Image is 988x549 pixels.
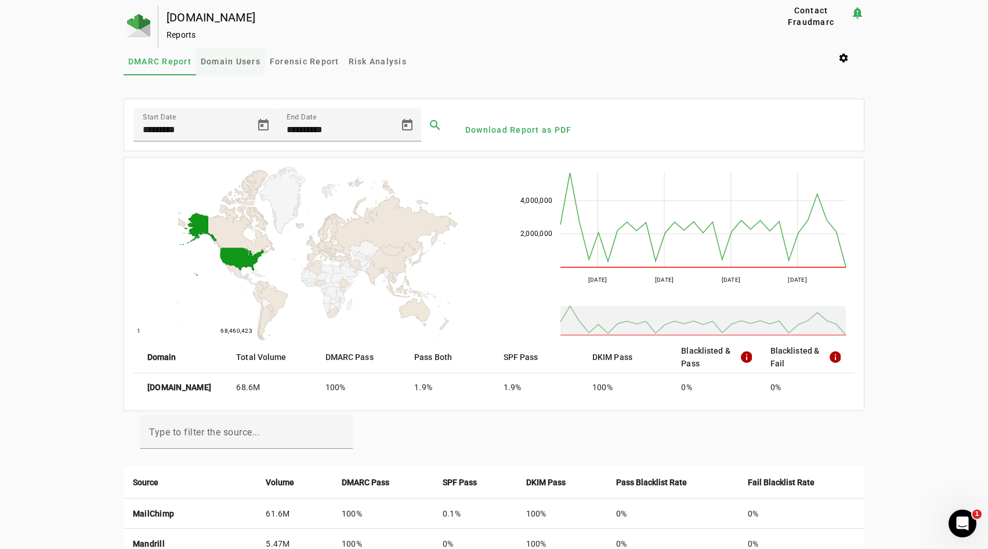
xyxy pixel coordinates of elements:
span: DMARC Report [128,57,191,66]
strong: Pass Blacklist Rate [616,476,687,489]
svg: A chart. [133,167,494,341]
mat-cell: 100% [316,373,405,401]
mat-icon: info [828,350,841,364]
text: [DATE] [788,277,807,283]
strong: Mandrill [133,539,165,548]
strong: Source [133,476,158,489]
td: 0% [607,499,739,529]
mat-label: End Date [287,113,316,121]
div: Fail Blacklist Rate [748,476,855,489]
text: [DATE] [654,277,674,283]
strong: Volume [266,476,294,489]
a: DMARC Report [124,48,196,75]
span: Forensic Report [270,57,339,66]
mat-header-cell: Blacklisted & Fail [761,341,855,373]
td: 0% [739,499,864,529]
mat-cell: 1.9% [494,373,583,401]
mat-header-cell: DMARC Pass [316,341,405,373]
div: Source [133,476,248,489]
td: 61.6M [256,499,332,529]
td: 100% [332,499,433,529]
div: SPF Pass [443,476,508,489]
button: Open calendar [249,111,277,139]
strong: DMARC Pass [342,476,389,489]
a: Domain Users [196,48,265,75]
a: Risk Analysis [344,48,411,75]
span: Download Report as PDF [465,124,572,136]
text: 68,460,423 [220,328,252,334]
div: [DOMAIN_NAME] [167,12,734,23]
text: 1 [137,328,140,334]
text: 2,000,000 [520,230,552,238]
mat-header-cell: Total Volume [227,341,316,373]
strong: DKIM Pass [526,476,566,489]
mat-header-cell: DKIM Pass [583,341,672,373]
button: Download Report as PDF [461,119,577,140]
span: Domain Users [201,57,260,66]
text: 4,000,000 [520,197,552,205]
strong: Domain [147,351,176,363]
mat-header-cell: SPF Pass [494,341,583,373]
mat-label: Type to filter the source... [149,427,260,438]
div: Reports [167,29,734,41]
strong: SPF Pass [443,476,477,489]
div: DKIM Pass [526,476,598,489]
span: Contact Fraudmarc [776,5,846,28]
mat-header-cell: Pass Both [405,341,494,373]
td: 100% [517,499,607,529]
mat-icon: notification_important [851,6,864,20]
strong: [DOMAIN_NAME] [147,381,211,393]
mat-header-cell: Blacklisted & Pass [672,341,761,373]
mat-cell: 100% [583,373,672,401]
mat-cell: 1.9% [405,373,494,401]
span: 1 [972,510,982,519]
strong: Fail Blacklist Rate [748,476,815,489]
mat-cell: 0% [761,373,855,401]
mat-cell: 0% [672,373,761,401]
img: Fraudmarc Logo [127,14,150,37]
button: Contact Fraudmarc [772,6,851,27]
mat-icon: info [740,350,751,364]
mat-cell: 68.6M [227,373,316,401]
div: Pass Blacklist Rate [616,476,729,489]
div: DMARC Pass [342,476,424,489]
button: Open calendar [393,111,421,139]
text: [DATE] [588,277,606,283]
iframe: Intercom live chat [949,510,976,537]
mat-label: Start Date [143,113,176,121]
td: 0.1% [433,499,517,529]
span: Risk Analysis [349,57,407,66]
text: [DATE] [721,277,740,283]
strong: MailChimp [133,509,174,518]
a: Forensic Report [265,48,344,75]
div: Volume [266,476,323,489]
